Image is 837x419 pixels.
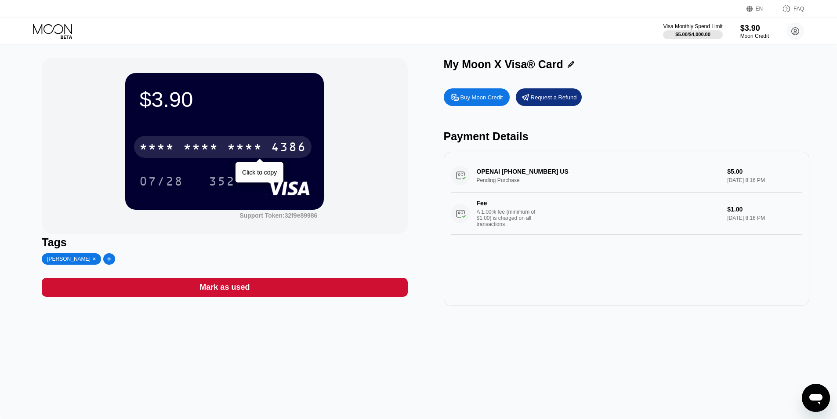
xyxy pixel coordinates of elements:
[199,282,250,292] div: Mark as used
[239,212,317,219] div: Support Token: 32f9e89986
[209,175,235,189] div: 352
[242,169,277,176] div: Click to copy
[477,200,538,207] div: Fee
[133,170,190,192] div: 07/28
[42,236,407,249] div: Tags
[516,88,582,106] div: Request a Refund
[740,24,769,39] div: $3.90Moon Credit
[477,209,543,227] div: A 1.00% fee (minimum of $1.00) is charged on all transactions
[202,170,242,192] div: 352
[47,256,91,262] div: [PERSON_NAME]
[756,6,763,12] div: EN
[727,215,802,221] div: [DATE] 8:16 PM
[663,23,722,29] div: Visa Monthly Spend Limit
[802,384,830,412] iframe: Button to launch messaging window
[451,193,802,235] div: FeeA 1.00% fee (minimum of $1.00) is charged on all transactions$1.00[DATE] 8:16 PM
[444,58,563,71] div: My Moon X Visa® Card
[42,278,407,297] div: Mark as used
[444,130,809,143] div: Payment Details
[663,23,722,39] div: Visa Monthly Spend Limit$5.00/$4,000.00
[139,87,310,112] div: $3.90
[444,88,510,106] div: Buy Moon Credit
[460,94,503,101] div: Buy Moon Credit
[271,141,306,155] div: 4386
[773,4,804,13] div: FAQ
[675,32,710,37] div: $5.00 / $4,000.00
[740,33,769,39] div: Moon Credit
[794,6,804,12] div: FAQ
[746,4,773,13] div: EN
[239,212,317,219] div: Support Token:32f9e89986
[139,175,183,189] div: 07/28
[740,24,769,33] div: $3.90
[727,206,802,213] div: $1.00
[531,94,577,101] div: Request a Refund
